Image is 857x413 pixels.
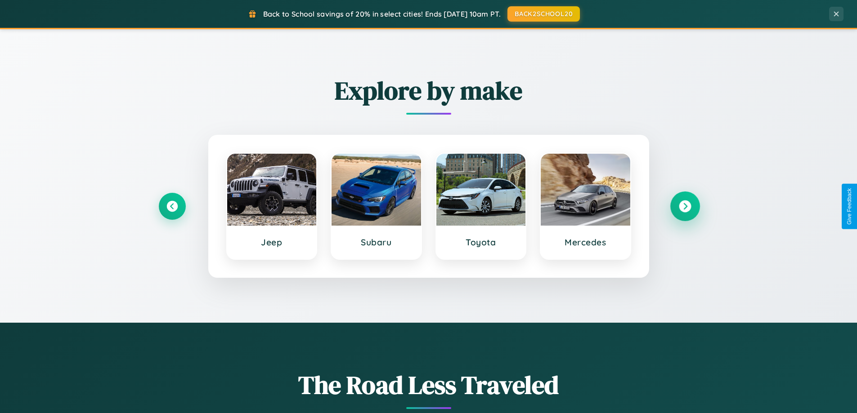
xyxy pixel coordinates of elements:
[507,6,580,22] button: BACK2SCHOOL20
[263,9,501,18] span: Back to School savings of 20% in select cities! Ends [DATE] 10am PT.
[445,237,517,248] h3: Toyota
[159,368,699,402] h1: The Road Less Traveled
[236,237,308,248] h3: Jeep
[159,73,699,108] h2: Explore by make
[550,237,621,248] h3: Mercedes
[846,188,853,225] div: Give Feedback
[341,237,412,248] h3: Subaru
